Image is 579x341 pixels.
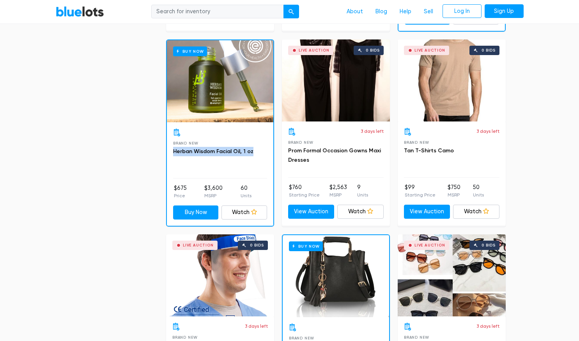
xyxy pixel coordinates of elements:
[204,192,223,199] p: MSRP
[337,205,384,219] a: Watch
[289,241,323,251] h6: Buy Now
[369,4,393,19] a: Blog
[357,191,368,198] p: Units
[167,40,273,122] a: Buy Now
[414,48,445,52] div: Live Auction
[282,39,390,121] a: Live Auction 0 bids
[485,4,524,18] a: Sign Up
[245,323,268,330] p: 3 days left
[173,46,207,56] h6: Buy Now
[283,235,389,317] a: Buy Now
[398,39,506,121] a: Live Auction 0 bids
[404,335,429,339] span: Brand New
[288,147,381,163] a: Prom Formal Occasion Gowns Maxi Dresses
[448,183,460,199] li: $750
[173,141,198,145] span: Brand New
[288,205,335,219] a: View Auction
[289,336,314,340] span: Brand New
[448,191,460,198] p: MSRP
[405,191,436,198] p: Starting Price
[329,183,347,199] li: $2,563
[418,4,439,19] a: Sell
[289,191,320,198] p: Starting Price
[443,4,482,18] a: Log In
[453,205,499,219] a: Watch
[473,191,484,198] p: Units
[183,243,214,247] div: Live Auction
[299,48,329,52] div: Live Auction
[340,4,369,19] a: About
[241,184,251,200] li: 60
[56,6,104,17] a: BlueLots
[473,183,484,199] li: 50
[221,205,267,220] a: Watch
[173,148,253,155] a: Herban Wisdom Facial Oil, 1 oz
[482,243,496,247] div: 0 bids
[393,4,418,19] a: Help
[174,192,187,199] p: Price
[329,191,347,198] p: MSRP
[357,183,368,199] li: 9
[398,234,506,316] a: Live Auction 0 bids
[151,5,284,19] input: Search for inventory
[172,335,198,339] span: Brand New
[404,147,454,154] a: Tan T-Shirts Camo
[476,128,499,135] p: 3 days left
[289,183,320,199] li: $760
[404,140,429,145] span: Brand New
[174,184,187,200] li: $675
[166,234,274,316] a: Live Auction 0 bids
[204,184,223,200] li: $3,600
[288,140,313,145] span: Brand New
[405,183,436,199] li: $99
[173,205,219,220] a: Buy Now
[366,48,380,52] div: 0 bids
[482,48,496,52] div: 0 bids
[476,323,499,330] p: 3 days left
[361,128,384,135] p: 3 days left
[404,205,450,219] a: View Auction
[414,243,445,247] div: Live Auction
[250,243,264,247] div: 0 bids
[241,192,251,199] p: Units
